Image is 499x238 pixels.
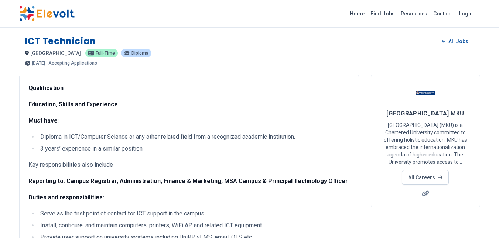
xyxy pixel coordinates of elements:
li: Install, configure, and maintain computers, printers, WiFi AP and related ICT equipment. [38,221,350,230]
span: [GEOGRAPHIC_DATA] MKU [386,110,464,117]
a: Home [347,8,368,20]
h1: ICT Technician [25,35,96,47]
strong: Reporting to: Campus Registrar, Administration, Finance & Marketing, MSA Campus & Principal Techn... [28,177,348,184]
p: Key responsibilities also include [28,161,350,169]
p: : [28,116,350,125]
a: All Careers [402,170,449,185]
span: Full-time [96,51,115,55]
img: Mount Kenya University MKU [416,84,435,102]
strong: Qualification [28,84,64,92]
a: All Jobs [436,36,474,47]
strong: Must have [28,117,58,124]
li: 3 years’ experience in a similar position [38,144,350,153]
li: Serve as the first point of contact for ICT support in the campus. [38,209,350,218]
span: [DATE] [32,61,45,65]
span: Diploma [131,51,148,55]
strong: Duties and responsibilities: [28,194,104,201]
a: Find Jobs [368,8,398,20]
img: Elevolt [19,6,75,21]
span: [GEOGRAPHIC_DATA] [30,50,81,56]
p: - Accepting Applications [47,61,97,65]
strong: Education, Skills and Experience [28,101,118,108]
li: Diploma in ICT/Computer Science or any other related field from a recognized academic institution. [38,132,350,141]
p: [GEOGRAPHIC_DATA] (MKU) is a Chartered University committed to offering holistic education. MKU h... [380,121,471,166]
a: Contact [430,8,455,20]
a: Resources [398,8,430,20]
a: Login [455,6,477,21]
